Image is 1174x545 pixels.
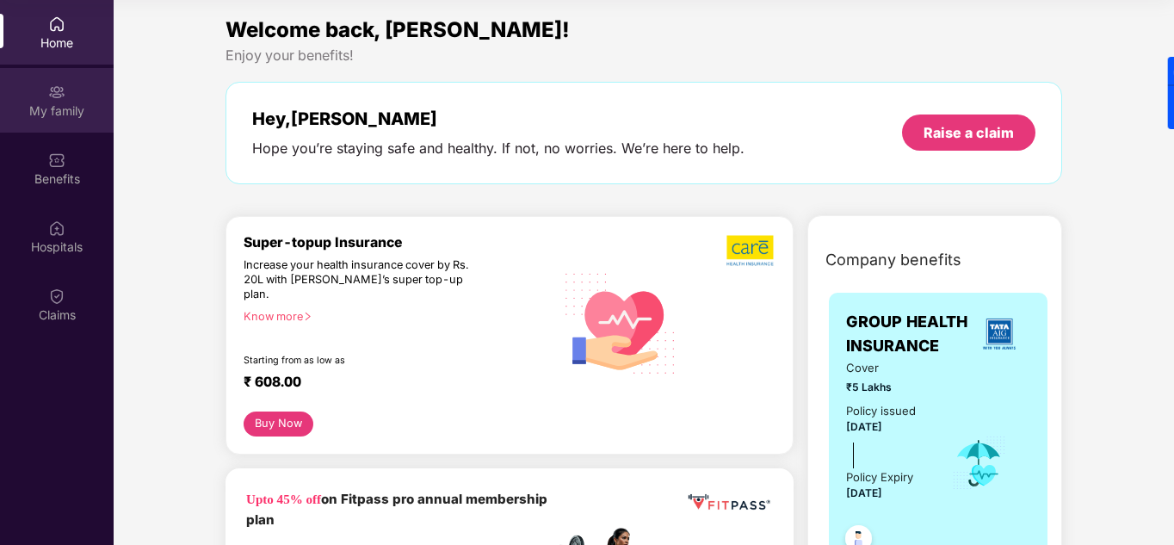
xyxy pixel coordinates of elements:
img: svg+xml;base64,PHN2ZyBpZD0iQ2xhaW0iIHhtbG5zPSJodHRwOi8vd3d3LnczLm9yZy8yMDAwL3N2ZyIgd2lkdGg9IjIwIi... [48,288,65,305]
div: Super-topup Insurance [244,234,554,251]
img: svg+xml;base64,PHN2ZyBpZD0iSG9tZSIgeG1sbnM9Imh0dHA6Ly93d3cudzMub3JnLzIwMDAvc3ZnIiB3aWR0aD0iMjAiIG... [48,15,65,33]
div: Enjoy your benefits! [226,46,1062,65]
div: Hope you’re staying safe and healthy. If not, no worries. We’re here to help. [252,139,745,158]
div: Policy Expiry [846,468,913,486]
img: b5dec4f62d2307b9de63beb79f102df3.png [726,234,775,267]
div: Increase your health insurance cover by Rs. 20L with [PERSON_NAME]’s super top-up plan. [244,258,479,302]
img: svg+xml;base64,PHN2ZyB4bWxucz0iaHR0cDovL3d3dy53My5vcmcvMjAwMC9zdmciIHhtbG5zOnhsaW5rPSJodHRwOi8vd3... [554,255,688,390]
div: Policy issued [846,402,916,420]
span: Company benefits [825,248,961,272]
img: insurerLogo [976,311,1023,357]
span: right [303,312,312,321]
b: Upto 45% off [246,492,321,506]
span: ₹5 Lakhs [846,379,927,395]
div: Know more [244,310,544,322]
span: Cover [846,359,927,377]
b: on Fitpass pro annual membership plan [246,491,547,529]
span: Welcome back, [PERSON_NAME]! [226,17,570,42]
div: Raise a claim [924,123,1014,142]
span: [DATE] [846,420,882,433]
div: ₹ 608.00 [244,374,537,394]
img: svg+xml;base64,PHN2ZyBpZD0iQmVuZWZpdHMiIHhtbG5zPSJodHRwOi8vd3d3LnczLm9yZy8yMDAwL3N2ZyIgd2lkdGg9Ij... [48,152,65,169]
img: svg+xml;base64,PHN2ZyB3aWR0aD0iMjAiIGhlaWdodD0iMjAiIHZpZXdCb3g9IjAgMCAyMCAyMCIgZmlsbD0ibm9uZSIgeG... [48,84,65,101]
span: [DATE] [846,486,882,499]
span: GROUP HEALTH INSURANCE [846,310,968,359]
div: Hey, [PERSON_NAME] [252,108,745,129]
img: svg+xml;base64,PHN2ZyBpZD0iSG9zcGl0YWxzIiB4bWxucz0iaHR0cDovL3d3dy53My5vcmcvMjAwMC9zdmciIHdpZHRoPS... [48,220,65,237]
img: fppp.png [685,489,773,517]
button: Buy Now [244,412,313,437]
div: Starting from as low as [244,355,481,367]
img: icon [951,435,1007,492]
